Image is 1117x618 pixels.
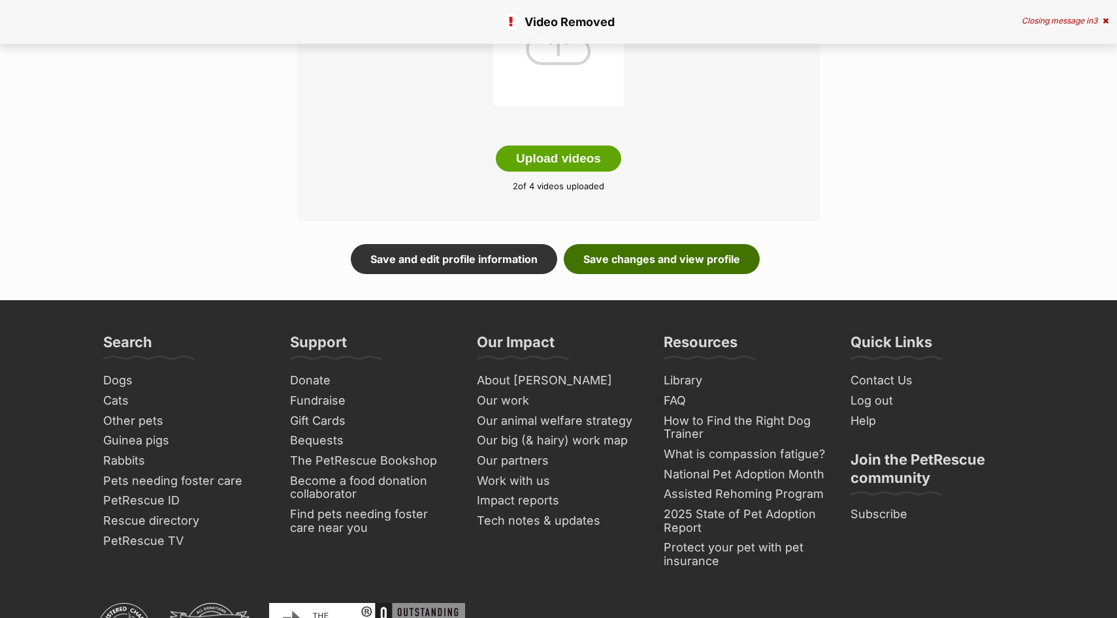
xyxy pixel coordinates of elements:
[658,371,832,391] a: Library
[845,391,1019,411] a: Log out
[103,333,152,359] h3: Search
[98,511,272,531] a: Rescue directory
[850,333,932,359] h3: Quick Links
[658,391,832,411] a: FAQ
[98,491,272,511] a: PetRescue ID
[98,451,272,471] a: Rabbits
[98,411,272,431] a: Other pets
[472,511,645,531] a: Tech notes & updates
[845,411,1019,431] a: Help
[845,504,1019,525] a: Subscribe
[496,146,621,172] button: Upload videos
[98,471,272,491] a: Pets needing foster care
[285,451,459,471] a: The PetRescue Bookshop
[98,531,272,551] a: PetRescue TV
[658,538,832,571] a: Protect your pet with pet insurance
[98,371,272,391] a: Dogs
[13,13,1104,31] p: Video Removed
[285,504,459,538] a: Find pets needing foster care near you
[658,484,832,504] a: Assisted Rehoming Program
[845,371,1019,391] a: Contact Us
[317,180,800,193] p: of 4 videos uploaded
[472,451,645,471] a: Our partners
[658,444,832,465] a: What is compassion fatigue?
[658,465,832,485] a: National Pet Adoption Month
[472,391,645,411] a: Our work
[564,244,760,274] a: Save changes and view profile
[472,411,645,431] a: Our animal welfare strategy
[98,391,272,411] a: Cats
[658,504,832,538] a: 2025 State of Pet Adoption Report
[658,411,832,444] a: How to Find the Right Dog Trainer
[477,333,555,359] h3: Our Impact
[285,411,459,431] a: Gift Cards
[664,333,737,359] h3: Resources
[472,371,645,391] a: About [PERSON_NAME]
[513,181,518,191] span: 2
[98,431,272,451] a: Guinea pigs
[285,391,459,411] a: Fundraise
[285,371,459,391] a: Donate
[285,471,459,504] a: Become a food donation collaborator
[472,471,645,491] a: Work with us
[1022,16,1109,25] div: Closing message in
[472,431,645,451] a: Our big (& hairy) work map
[351,244,557,274] a: Save and edit profile information
[472,491,645,511] a: Impact reports
[290,333,347,359] h3: Support
[850,450,1014,495] h3: Join the PetRescue community
[285,431,459,451] a: Bequests
[1093,16,1097,25] span: 3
